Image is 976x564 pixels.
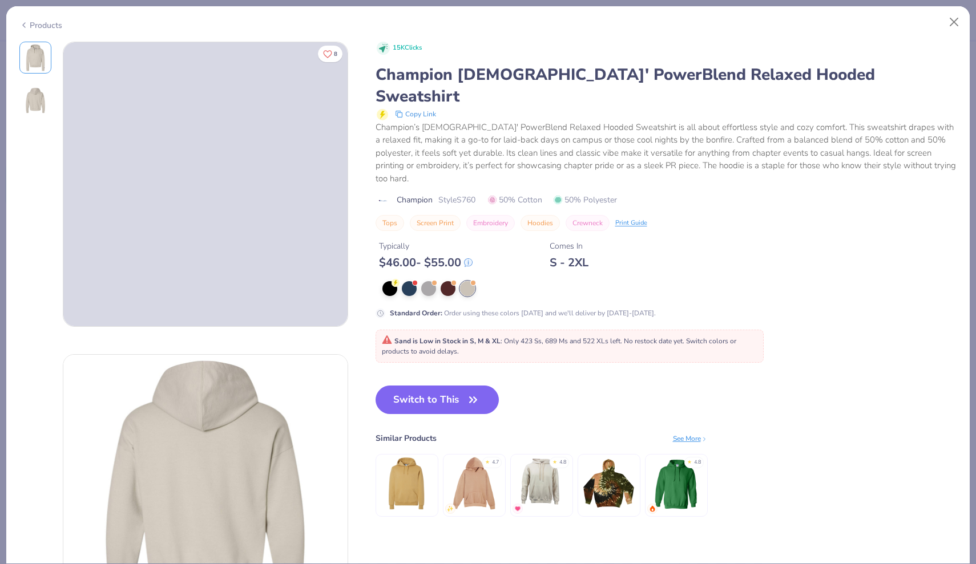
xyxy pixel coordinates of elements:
strong: Sand is Low in Stock in S, M & XL [394,336,501,346]
div: ★ [552,458,557,463]
span: 8 [334,51,337,57]
button: Tops [376,215,404,231]
button: Embroidery [466,215,515,231]
img: brand logo [376,196,391,205]
img: Fresh Prints Irving Hoodie [514,456,568,510]
img: newest.gif [447,505,454,512]
span: 15K Clicks [393,43,422,53]
span: 50% Cotton [488,194,542,206]
button: Screen Print [410,215,461,231]
span: Style S760 [438,194,475,206]
img: Colortone Tie Dye Hoodie [582,456,636,510]
button: Hoodies [521,215,560,231]
button: Like [318,46,342,62]
button: copy to clipboard [392,107,439,121]
img: MostFav.gif [514,505,521,512]
div: ★ [687,458,692,463]
button: Crewneck [566,215,610,231]
div: See More [673,433,708,444]
div: 4.8 [559,458,566,466]
img: Gildan Adult Heavy Blend 8 Oz. 50/50 Hooded Sweatshirt [649,456,703,510]
strong: Standard Order : [390,309,442,318]
div: S - 2XL [550,255,588,270]
div: 4.7 [492,458,499,466]
button: Close [943,11,965,33]
img: Back [22,87,49,115]
div: Champion’s [DEMOGRAPHIC_DATA]' PowerBlend Relaxed Hooded Sweatshirt is all about effortless style... [376,121,957,185]
div: Comes In [550,240,588,252]
div: Similar Products [376,432,437,444]
div: Print Guide [615,218,647,228]
img: Russell Athletic Russell Athletic Unisex Dri-Power® Hooded Sweatshirt [380,456,434,510]
img: Front [22,44,49,71]
span: : Only 423 Ss, 689 Ms and 522 XLs left. No restock date yet. Switch colors or products to avoid d... [382,336,736,356]
div: Typically [379,240,473,252]
span: 50% Polyester [554,194,617,206]
div: Order using these colors [DATE] and we'll deliver by [DATE]-[DATE]. [390,308,656,318]
img: Lane Seven Unisex Urban Pullover Hooded Sweatshirt [447,456,501,510]
span: Champion [397,194,433,206]
img: trending.gif [649,505,656,512]
button: Switch to This [376,386,499,414]
div: Products [19,19,62,31]
div: 4.8 [694,458,701,466]
div: Champion [DEMOGRAPHIC_DATA]' PowerBlend Relaxed Hooded Sweatshirt [376,64,957,107]
div: $ 46.00 - $ 55.00 [379,255,473,270]
div: ★ [485,458,490,463]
